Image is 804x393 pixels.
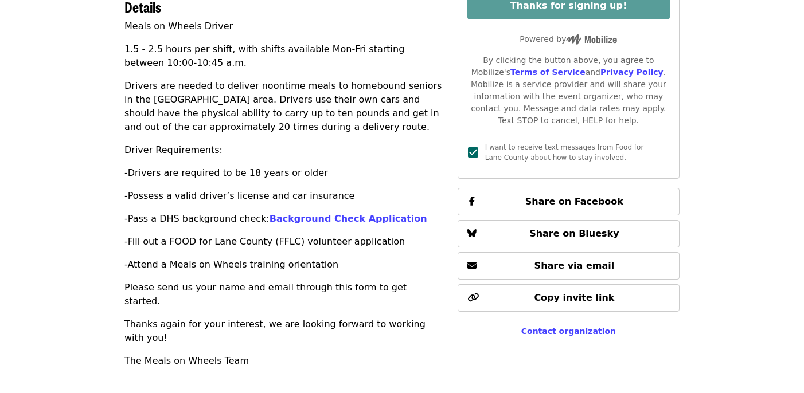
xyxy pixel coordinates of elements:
div: By clicking the button above, you agree to Mobilize's and . Mobilize is a service provider and wi... [467,54,670,127]
span: Copy invite link [534,292,614,303]
img: Powered by Mobilize [566,34,617,45]
p: -Attend a Meals on Wheels training orientation [124,258,444,272]
p: Thanks again for your interest, we are looking forward to working with you! [124,317,444,345]
p: Please send us your name and email through this form to get started. [124,281,444,308]
p: -Fill out a FOOD for Lane County (FFLC) volunteer application [124,235,444,249]
a: Contact organization [521,327,616,336]
button: Share via email [458,252,680,280]
p: Driver Requirements: [124,143,444,157]
p: The Meals on Wheels Team [124,354,444,368]
span: Share on Bluesky [529,228,619,239]
span: Share on Facebook [525,196,623,207]
button: Copy invite link [458,284,680,312]
a: Privacy Policy [600,68,664,77]
span: Share via email [534,260,615,271]
span: I want to receive text messages from Food for Lane County about how to stay involved. [485,143,644,162]
p: Meals on Wheels Driver [124,19,444,33]
p: -Pass a DHS background check: [124,212,444,226]
button: Share on Bluesky [458,220,680,247]
p: Drivers are needed to deliver noontime meals to homebound seniors in the [GEOGRAPHIC_DATA] area. ... [124,79,444,134]
button: Share on Facebook [458,188,680,215]
p: 1.5 - 2.5 hours per shift, with shifts available Mon-Fri starting between 10:00-10:45 a.m. [124,42,444,70]
a: Terms of Service [510,68,586,77]
span: Powered by [520,34,617,44]
p: -Possess a valid driver’s license and car insurance [124,189,444,203]
p: -Drivers are required to be 18 years or older [124,166,444,180]
a: Background Check Application [270,213,427,224]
